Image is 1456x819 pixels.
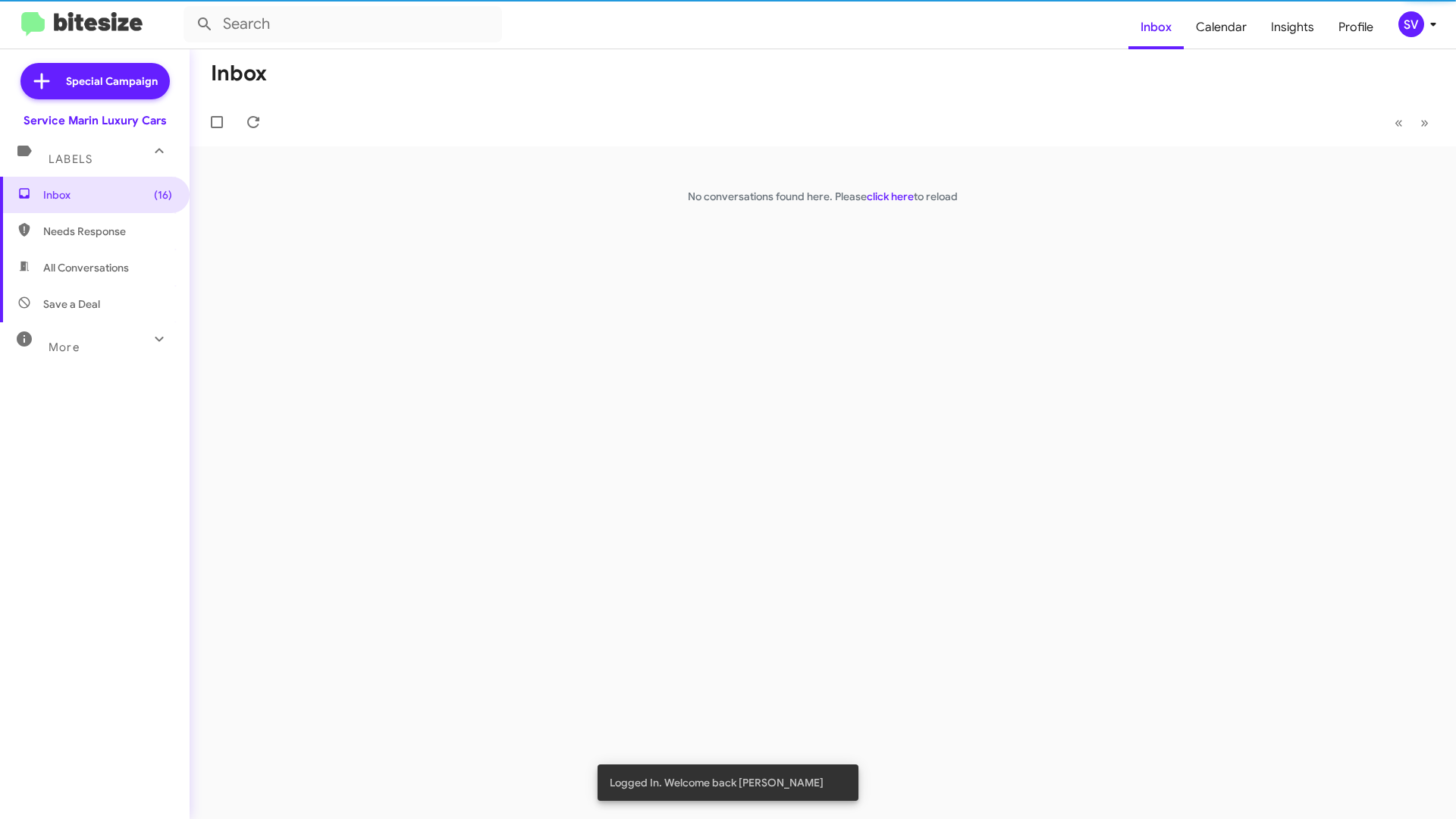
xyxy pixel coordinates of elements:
span: Labels [49,152,93,166]
a: Calendar [1184,5,1259,49]
div: Service Marin Luxury Cars [24,113,167,128]
span: » [1420,113,1429,132]
a: Insights [1259,5,1326,49]
button: Previous [1385,107,1412,138]
input: Search [184,6,502,42]
button: SV [1385,11,1439,37]
span: Needs Response [43,224,172,239]
a: Inbox [1128,5,1184,49]
div: SV [1398,11,1424,37]
span: Save a Deal [43,297,100,312]
span: (16) [154,187,172,202]
h1: Inbox [211,61,267,86]
a: Profile [1326,5,1385,49]
button: Next [1411,107,1438,138]
span: More [49,340,80,354]
span: All Conversations [43,260,129,275]
span: Logged In. Welcome back [PERSON_NAME] [610,775,824,790]
nav: Page navigation example [1386,107,1438,138]
p: No conversations found here. Please to reload [190,189,1456,204]
span: « [1395,113,1403,132]
a: click here [867,190,914,203]
a: Special Campaign [20,63,170,99]
span: Inbox [43,187,172,202]
span: Special Campaign [66,74,158,89]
